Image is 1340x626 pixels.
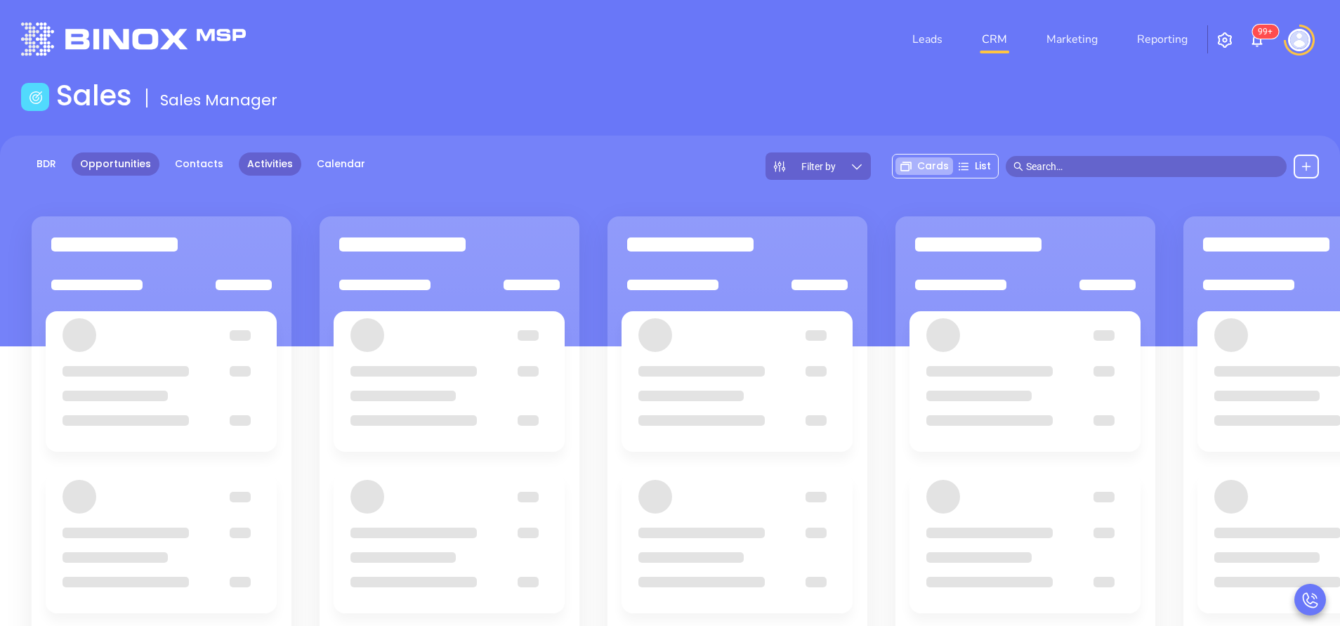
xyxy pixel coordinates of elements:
span: Filter by [801,162,836,171]
img: logo [21,22,246,56]
span: Cards [917,159,949,174]
input: Search… [1026,159,1279,174]
a: Reporting [1131,25,1193,53]
img: iconNotification [1249,32,1266,48]
a: CRM [976,25,1013,53]
a: BDR [28,152,65,176]
a: Opportunities [72,152,159,176]
a: Calendar [308,152,374,176]
a: Activities [239,152,301,176]
span: Sales Manager [160,89,277,111]
img: user [1288,29,1311,51]
img: iconSetting [1216,32,1233,48]
h1: Sales [56,79,132,112]
a: Leads [907,25,948,53]
sup: 100 [1252,25,1278,39]
span: search [1013,162,1023,171]
span: List [975,159,991,174]
a: Contacts [166,152,232,176]
a: Marketing [1041,25,1103,53]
